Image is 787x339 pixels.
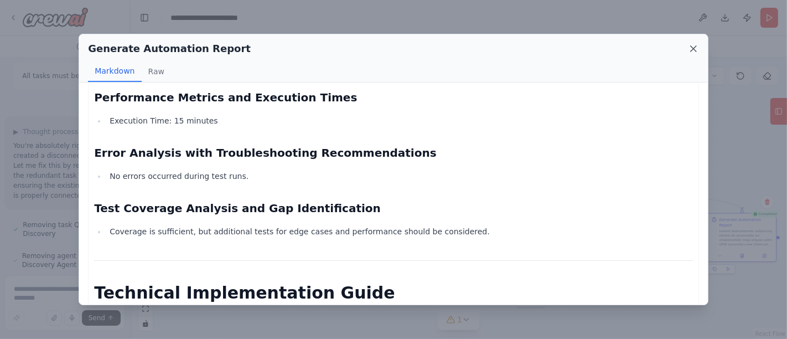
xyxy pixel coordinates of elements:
h2: Performance Metrics and Execution Times [94,90,693,105]
li: Execution Time: 15 minutes [106,114,693,127]
li: No errors occurred during test runs. [106,169,693,183]
h1: Technical Implementation Guide [94,283,693,303]
button: Markdown [88,61,141,82]
h2: Generate Automation Report [88,41,251,56]
h2: Error Analysis with Troubleshooting Recommendations [94,145,693,161]
button: Raw [142,61,171,82]
li: Coverage is sufficient, but additional tests for edge cases and performance should be considered. [106,225,693,238]
h2: Test Coverage Analysis and Gap Identification [94,201,693,216]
